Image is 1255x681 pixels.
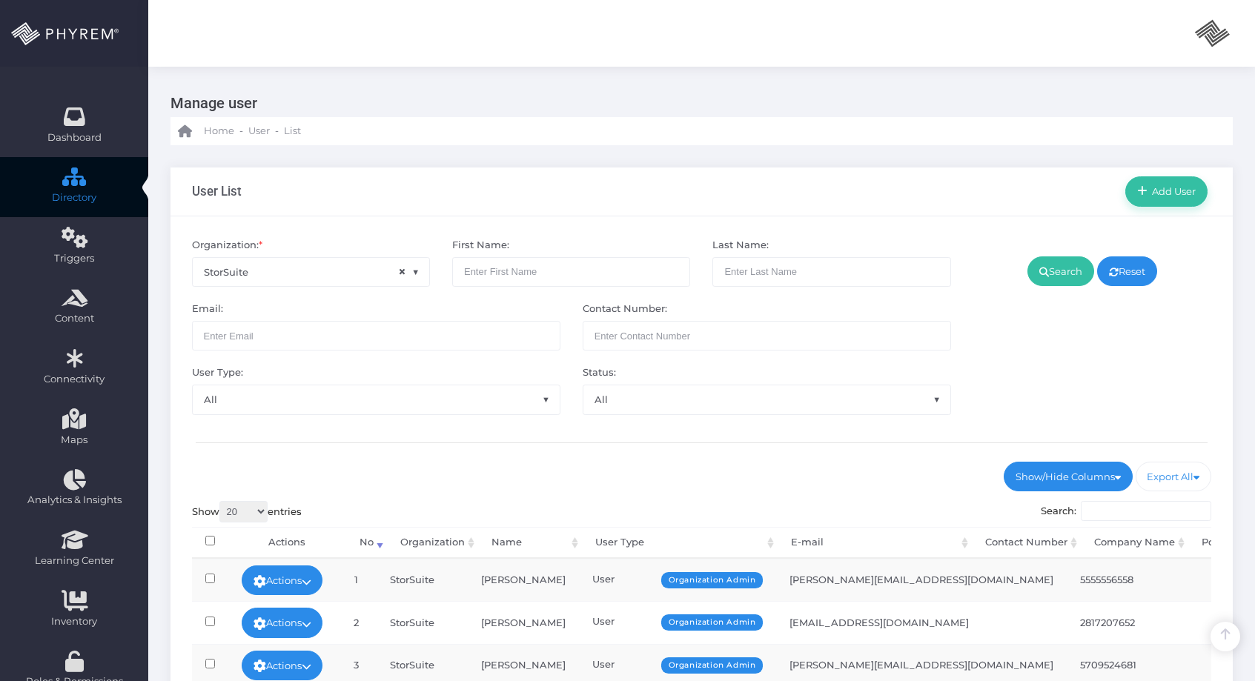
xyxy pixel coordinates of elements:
[228,527,347,559] th: Actions
[193,258,429,286] span: StorSuite
[583,385,951,414] span: All
[10,614,139,629] span: Inventory
[583,321,951,351] input: Maximum of 10 digits required
[192,385,560,414] span: All
[583,302,667,316] label: Contact Number:
[178,117,234,145] a: Home
[452,238,509,253] label: First Name:
[273,124,281,139] li: -
[1067,559,1176,601] td: 5555556558
[61,433,87,448] span: Maps
[10,190,139,205] span: Directory
[192,321,560,351] input: Enter Email
[778,527,972,559] th: E-mail: activate to sort column ascending
[582,527,778,559] th: User Type: activate to sort column ascending
[661,657,764,674] span: Organization Admin
[592,657,763,672] div: User
[468,601,579,643] td: [PERSON_NAME]
[468,559,579,601] td: [PERSON_NAME]
[192,365,243,380] label: User Type:
[1041,501,1212,522] label: Search:
[1148,185,1196,197] span: Add User
[398,264,406,281] span: ×
[661,614,764,631] span: Organization Admin
[1027,256,1094,286] a: Search
[452,257,690,287] input: Enter First Name
[1136,462,1212,491] a: Export All
[1081,527,1188,559] th: Company Name: activate to sort column ascending
[336,601,377,643] td: 2
[192,501,302,522] label: Show entries
[192,302,223,316] label: Email:
[377,601,468,643] td: StorSuite
[192,238,262,253] label: Organization:
[776,601,1067,643] td: [EMAIL_ADDRESS][DOMAIN_NAME]
[10,251,139,266] span: Triggers
[1097,256,1157,286] a: Reset
[242,651,323,680] a: Actions
[1188,527,1255,559] th: Position: activate to sort column ascending
[242,608,323,637] a: Actions
[193,385,560,413] span: All
[776,559,1067,601] td: [PERSON_NAME][EMAIL_ADDRESS][DOMAIN_NAME]
[248,124,270,139] span: User
[336,559,377,601] td: 1
[170,89,1222,117] h3: Manage user
[10,311,139,326] span: Content
[592,614,763,629] div: User
[237,124,245,139] li: -
[377,559,468,601] td: StorSuite
[248,117,270,145] a: User
[1081,501,1211,522] input: Search:
[478,527,581,559] th: Name: activate to sort column ascending
[10,554,139,568] span: Learning Center
[1067,601,1176,643] td: 2817207652
[242,565,323,595] a: Actions
[1125,176,1208,206] a: Add User
[712,238,769,253] label: Last Name:
[661,572,764,588] span: Organization Admin
[583,385,950,413] span: All
[204,124,234,139] span: Home
[192,184,242,199] h3: User List
[972,527,1081,559] th: Contact Number: activate to sort column ascending
[387,527,478,559] th: Organization: activate to sort column ascending
[1004,462,1133,491] a: Show/Hide Columns
[284,117,301,145] a: List
[219,501,268,522] select: Showentries
[712,257,950,287] input: Enter Last Name
[10,493,139,508] span: Analytics & Insights
[592,572,763,587] div: User
[47,130,102,145] span: Dashboard
[346,527,387,559] th: No: activate to sort column ascending
[583,365,616,380] label: Status:
[10,372,139,387] span: Connectivity
[284,124,301,139] span: List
